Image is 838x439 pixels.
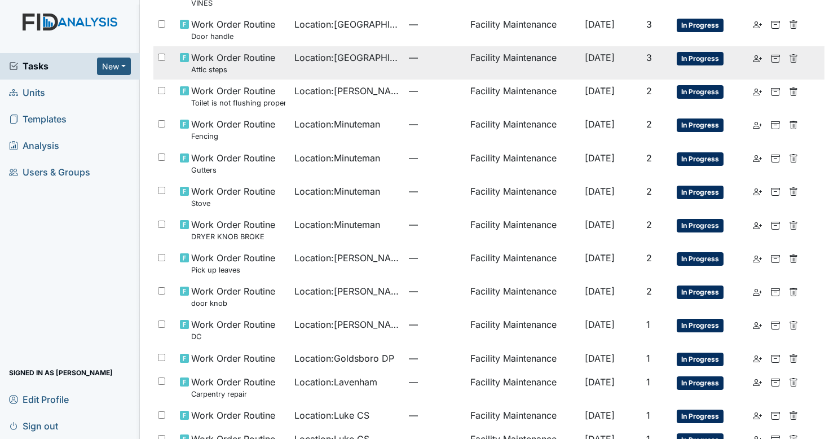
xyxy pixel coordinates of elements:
[191,165,275,175] small: Gutters
[771,218,780,231] a: Archive
[771,117,780,131] a: Archive
[191,151,275,175] span: Work Order Routine Gutters
[677,52,724,65] span: In Progress
[9,59,97,73] span: Tasks
[294,375,377,389] span: Location : Lavenham
[789,284,798,298] a: Delete
[191,31,275,42] small: Door handle
[789,185,798,198] a: Delete
[466,347,580,371] td: Facility Maintenance
[97,58,131,75] button: New
[771,151,780,165] a: Archive
[9,84,45,102] span: Units
[677,19,724,32] span: In Progress
[646,410,650,421] span: 1
[294,151,380,165] span: Location : Minuteman
[771,84,780,98] a: Archive
[585,410,615,421] span: [DATE]
[191,331,275,342] small: DC
[789,375,798,389] a: Delete
[466,113,580,146] td: Facility Maintenance
[466,371,580,404] td: Facility Maintenance
[191,251,275,275] span: Work Order Routine Pick up leaves
[789,218,798,231] a: Delete
[409,151,461,165] span: —
[771,352,780,365] a: Archive
[294,352,394,365] span: Location : Goldsboro DP
[294,251,400,265] span: Location : [PERSON_NAME].
[191,51,275,75] span: Work Order Routine Attic steps
[191,131,275,142] small: Fencing
[191,185,275,209] span: Work Order Routine Stove
[466,213,580,247] td: Facility Maintenance
[646,219,652,230] span: 2
[585,118,615,130] span: [DATE]
[466,180,580,213] td: Facility Maintenance
[294,117,380,131] span: Location : Minuteman
[585,152,615,164] span: [DATE]
[771,185,780,198] a: Archive
[466,280,580,313] td: Facility Maintenance
[646,52,652,63] span: 3
[409,84,461,98] span: —
[409,218,461,231] span: —
[771,318,780,331] a: Archive
[191,218,275,242] span: Work Order Routine DRYER KNOB BROKE
[771,17,780,31] a: Archive
[646,286,652,297] span: 2
[585,19,615,30] span: [DATE]
[409,17,461,31] span: —
[677,353,724,366] span: In Progress
[585,219,615,230] span: [DATE]
[789,51,798,64] a: Delete
[789,117,798,131] a: Delete
[646,19,652,30] span: 3
[677,85,724,99] span: In Progress
[191,98,285,108] small: Toilet is not flushing properly in HC bathroom.
[191,389,275,400] small: Carpentry repair
[789,318,798,331] a: Delete
[409,375,461,389] span: —
[191,231,275,242] small: DRYER KNOB BROKE
[789,409,798,422] a: Delete
[9,164,90,181] span: Users & Groups
[677,152,724,166] span: In Progress
[466,46,580,80] td: Facility Maintenance
[409,51,461,64] span: —
[789,251,798,265] a: Delete
[585,186,615,197] span: [DATE]
[409,409,461,422] span: —
[677,319,724,332] span: In Progress
[585,319,615,330] span: [DATE]
[9,364,113,381] span: Signed in as [PERSON_NAME]
[294,318,400,331] span: Location : [PERSON_NAME]
[585,353,615,364] span: [DATE]
[771,51,780,64] a: Archive
[646,353,650,364] span: 1
[294,185,380,198] span: Location : Minuteman
[585,252,615,264] span: [DATE]
[677,286,724,299] span: In Progress
[409,251,461,265] span: —
[191,17,275,42] span: Work Order Routine Door handle
[585,376,615,388] span: [DATE]
[191,375,275,400] span: Work Order Routine Carpentry repair
[585,52,615,63] span: [DATE]
[789,352,798,365] a: Delete
[677,252,724,266] span: In Progress
[294,409,369,422] span: Location : Luke CS
[9,137,59,155] span: Analysis
[409,185,461,198] span: —
[191,84,285,108] span: Work Order Routine Toilet is not flushing properly in HC bathroom.
[771,375,780,389] a: Archive
[646,376,650,388] span: 1
[409,284,461,298] span: —
[789,151,798,165] a: Delete
[191,117,275,142] span: Work Order Routine Fencing
[677,376,724,390] span: In Progress
[294,17,400,31] span: Location : [GEOGRAPHIC_DATA]
[646,85,652,96] span: 2
[294,284,400,298] span: Location : [PERSON_NAME]
[191,64,275,75] small: Attic steps
[409,352,461,365] span: —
